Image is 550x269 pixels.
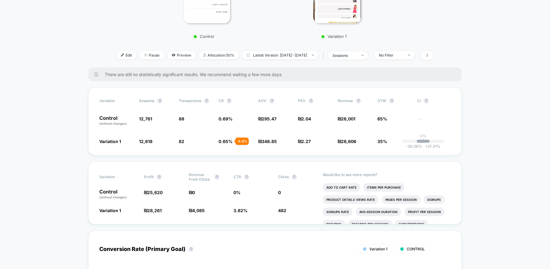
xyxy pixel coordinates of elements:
[407,247,425,251] span: CONTROL
[338,139,356,144] span: ₪
[278,175,289,179] span: Clicks
[382,195,420,204] li: Pages Per Session
[139,139,152,144] span: 12,618
[423,138,424,143] p: |
[395,220,428,228] li: Subscriptions
[361,55,364,56] img: end
[301,139,311,144] span: 2.27
[278,208,286,213] span: 482
[244,175,249,179] button: ?
[105,72,449,77] span: There are still no statistically significant results. We recommend waiting a few more days
[417,98,451,103] span: CI
[377,116,387,121] span: 65%
[404,208,445,216] li: Profit Per Session
[321,51,328,60] span: |
[280,34,387,39] p: Variation 1
[179,98,201,103] span: Transactions
[139,116,152,121] span: 12,761
[323,183,360,192] li: Add To Cart Rate
[377,98,411,103] span: OTW
[424,98,429,103] button: ?
[424,195,445,204] li: Signups
[338,98,353,103] span: Revenue
[139,98,154,103] span: Sessions
[408,54,410,56] img: end
[233,190,240,195] span: 0 %
[262,139,277,144] span: 348.85
[278,190,281,195] span: 0
[420,134,426,138] p: 0%
[298,98,306,103] span: PSV
[157,98,162,103] button: ?
[377,139,387,144] span: 35%
[144,208,162,213] span: ₪
[215,175,219,179] button: ?
[309,98,313,103] button: ?
[192,208,205,213] span: 4,085
[147,190,163,195] span: 25,620
[422,144,440,149] span: 27.31 %
[298,116,311,121] span: ₪
[99,122,127,125] span: (without changes)
[99,172,133,182] span: Variation
[235,138,249,145] div: - 5.8 %
[204,53,206,57] img: rebalance
[417,117,451,126] span: ---
[389,98,394,103] button: ?
[99,139,121,144] span: Variation 1
[341,116,355,121] span: 26,001
[323,195,379,204] li: Product Details Views Rate
[189,208,205,213] span: ₪
[218,98,224,103] span: CR
[323,172,451,177] p: Would like to see more reports?
[99,116,133,126] p: Control
[258,139,277,144] span: ₪
[369,247,387,251] span: Variation 1
[242,51,318,59] span: Latest Version: [DATE] - [DATE]
[144,53,147,57] img: end
[189,190,195,195] span: ₪
[298,139,311,144] span: ₪
[150,34,257,39] p: Control
[167,51,196,59] span: Preview
[99,208,121,213] span: Variation 1
[99,195,127,199] span: (without changes)
[338,116,355,121] span: ₪
[116,51,137,59] span: Edit
[189,247,193,252] button: ?
[157,175,162,179] button: ?
[356,98,361,103] button: ?
[147,208,162,213] span: 28,261
[192,190,195,195] span: 0
[348,220,392,228] li: Returns Per Session
[99,98,133,103] span: Variation
[144,175,154,179] span: Profit
[332,53,357,58] div: sessions
[262,116,277,121] span: 295.47
[301,116,311,121] span: 2.04
[323,208,353,216] li: Signups Rate
[189,172,211,182] span: Revenue From Clicks
[140,51,164,59] span: Pause
[363,183,405,192] li: Items Per Purchase
[99,189,138,200] p: Control
[323,220,345,228] li: Returns
[227,98,232,103] button: ?
[269,98,274,103] button: ?
[218,116,233,121] span: 0.69 %
[312,54,314,56] img: end
[406,144,422,149] span: -30.29 %
[341,139,356,144] span: 28,606
[233,208,248,213] span: 3.82 %
[204,98,209,103] button: ?
[199,51,239,59] span: Allocation: 50%
[258,98,266,103] span: AOV
[292,175,297,179] button: ?
[379,53,403,57] div: No Filter
[425,144,427,149] span: +
[258,116,277,121] span: ₪
[247,53,250,57] img: calendar
[233,175,241,179] span: CTR
[179,139,184,144] span: 82
[356,208,401,216] li: Avg Session Duration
